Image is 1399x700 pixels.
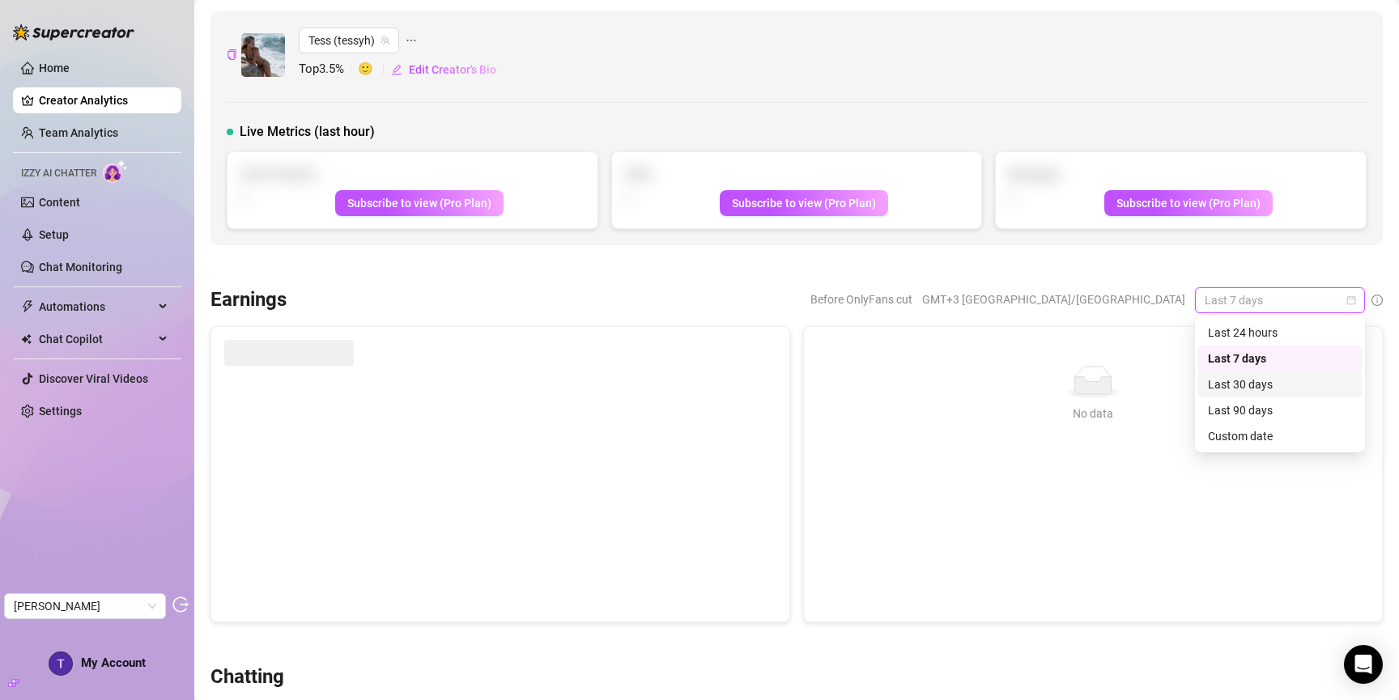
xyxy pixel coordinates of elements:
[14,594,156,618] span: Tess Homann
[1208,427,1352,445] div: Custom date
[240,122,375,142] span: Live Metrics (last hour)
[39,62,70,74] a: Home
[390,57,497,83] button: Edit Creator's Bio
[210,287,287,313] h3: Earnings
[1208,401,1352,419] div: Last 90 days
[1208,324,1352,342] div: Last 24 hours
[1344,645,1383,684] div: Open Intercom Messenger
[49,652,72,675] img: ACg8ocJYPhCGbkh5IG2813nOAp7zsEtEI7s7GBqX4nZC-3_ne-uJ2w=s96-c
[1104,190,1273,216] button: Subscribe to view (Pro Plan)
[21,300,34,313] span: thunderbolt
[39,126,118,139] a: Team Analytics
[103,159,128,183] img: AI Chatter
[39,261,122,274] a: Chat Monitoring
[210,664,284,690] h3: Chatting
[732,197,876,210] span: Subscribe to view (Pro Plan)
[1371,295,1383,306] span: info-circle
[810,287,912,312] span: Before OnlyFans cut
[241,33,285,77] img: Tess
[347,197,491,210] span: Subscribe to view (Pro Plan)
[172,596,189,613] span: logout
[358,60,390,79] span: 🙂
[406,28,417,53] span: ellipsis
[39,294,154,320] span: Automations
[1205,288,1355,312] span: Last 7 days
[21,166,96,181] span: Izzy AI Chatter
[8,677,19,689] span: build
[1198,346,1362,371] div: Last 7 days
[39,372,148,385] a: Discover Viral Videos
[1116,197,1261,210] span: Subscribe to view (Pro Plan)
[227,49,237,61] button: Copy Creator ID
[39,196,80,209] a: Content
[81,655,146,670] span: My Account
[1198,320,1362,346] div: Last 24 hours
[21,333,32,345] img: Chat Copilot
[1208,375,1352,393] div: Last 30 days
[227,49,237,60] span: copy
[720,190,888,216] button: Subscribe to view (Pro Plan)
[39,228,69,241] a: Setup
[39,87,168,113] a: Creator Analytics
[39,405,82,418] a: Settings
[1208,350,1352,367] div: Last 7 days
[1198,371,1362,397] div: Last 30 days
[299,60,358,79] span: Top 3.5 %
[381,36,390,45] span: team
[823,405,1363,422] div: No data
[13,24,134,40] img: logo-BBDzfeDw.svg
[922,287,1185,312] span: GMT+3 [GEOGRAPHIC_DATA]/[GEOGRAPHIC_DATA]
[1198,397,1362,423] div: Last 90 days
[335,190,504,216] button: Subscribe to view (Pro Plan)
[1346,295,1356,305] span: calendar
[409,63,496,76] span: Edit Creator's Bio
[1198,423,1362,449] div: Custom date
[391,64,402,75] span: edit
[39,326,154,352] span: Chat Copilot
[308,28,389,53] span: Tess (tessyh)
